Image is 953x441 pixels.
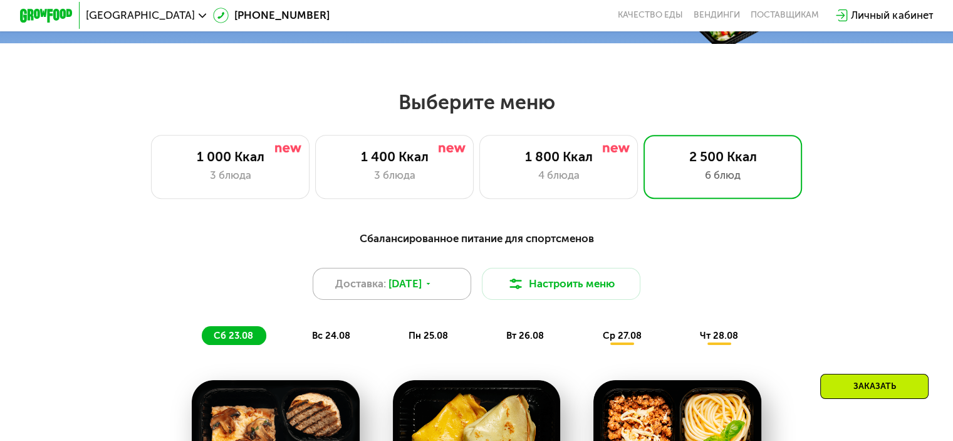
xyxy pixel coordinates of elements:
[657,167,788,183] div: 6 блюд
[165,167,296,183] div: 3 блюда
[165,149,296,164] div: 1 000 Ккал
[657,149,788,164] div: 2 500 Ккал
[618,10,683,21] a: Качество еды
[311,330,350,341] span: вс 24.08
[694,10,740,21] a: Вендинги
[86,10,195,21] span: [GEOGRAPHIC_DATA]
[851,8,933,23] div: Личный кабинет
[506,330,544,341] span: вт 26.08
[214,330,253,341] span: сб 23.08
[820,374,929,399] div: Заказать
[602,330,641,341] span: ср 27.08
[213,8,330,23] a: [PHONE_NUMBER]
[329,167,460,183] div: 3 блюда
[388,276,422,292] span: [DATE]
[751,10,819,21] div: поставщикам
[482,268,641,300] button: Настроить меню
[85,230,868,247] div: Сбалансированное питание для спортсменов
[493,149,624,164] div: 1 800 Ккал
[493,167,624,183] div: 4 блюда
[43,90,911,115] h2: Выберите меню
[700,330,738,341] span: чт 28.08
[409,330,448,341] span: пн 25.08
[329,149,460,164] div: 1 400 Ккал
[335,276,386,292] span: Доставка:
